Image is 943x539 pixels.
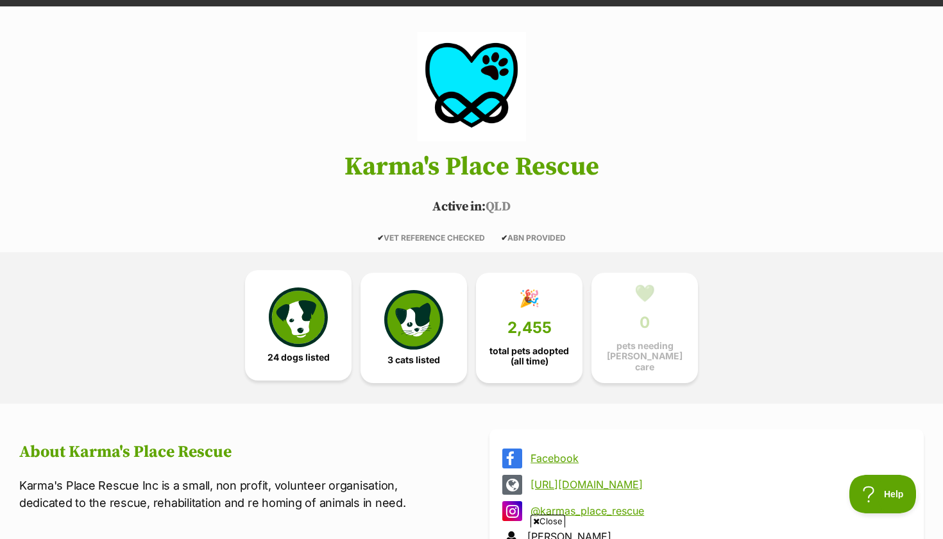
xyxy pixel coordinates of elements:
a: @karmas_place_rescue [531,505,906,517]
img: Karma's Place Rescue [398,32,545,141]
a: 3 cats listed [361,273,467,383]
img: cat-icon-068c71abf8fe30c970a85cd354bc8e23425d12f6e8612795f06af48be43a487a.svg [384,290,443,349]
iframe: Help Scout Beacon - Open [849,475,917,513]
img: petrescue-icon-eee76f85a60ef55c4a1927667547b313a7c0e82042636edf73dce9c88f694885.svg [269,287,328,346]
span: Close [531,515,565,527]
span: VET REFERENCE CHECKED [377,233,485,243]
a: Facebook [531,452,906,464]
span: 2,455 [507,319,552,337]
div: 💚 [634,284,655,303]
span: 24 dogs listed [268,352,330,363]
icon: ✔ [377,233,384,243]
span: pets needing [PERSON_NAME] care [602,341,687,372]
a: 🎉 2,455 total pets adopted (all time) [476,273,582,383]
span: 0 [640,314,650,332]
span: total pets adopted (all time) [487,346,572,366]
span: 3 cats listed [387,355,440,365]
a: 24 dogs listed [245,270,352,381]
p: Karma's Place Rescue Inc is a small, non profit, volunteer organisation, dedicated to the rescue,... [19,477,454,511]
a: 💚 0 pets needing [PERSON_NAME] care [591,273,698,383]
span: ABN PROVIDED [501,233,566,243]
h2: About Karma's Place Rescue [19,443,454,462]
span: Active in: [432,199,485,215]
icon: ✔ [501,233,507,243]
a: [URL][DOMAIN_NAME] [531,479,906,490]
div: 🎉 [519,289,539,308]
